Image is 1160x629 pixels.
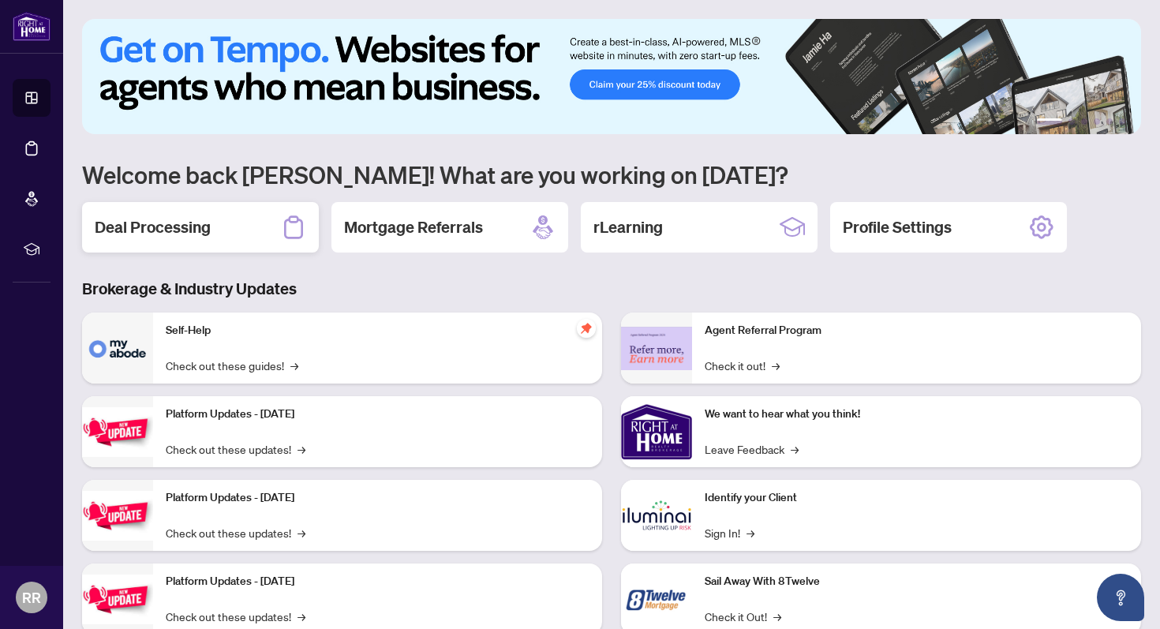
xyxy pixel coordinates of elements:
[166,322,589,339] p: Self-Help
[772,357,780,374] span: →
[747,524,754,541] span: →
[1037,118,1062,125] button: 1
[705,322,1128,339] p: Agent Referral Program
[593,216,663,238] h2: rLearning
[166,489,589,507] p: Platform Updates - [DATE]
[705,406,1128,423] p: We want to hear what you think!
[1081,118,1087,125] button: 3
[1094,118,1100,125] button: 4
[82,491,153,541] img: Platform Updates - July 8, 2025
[166,440,305,458] a: Check out these updates!→
[166,357,298,374] a: Check out these guides!→
[297,524,305,541] span: →
[705,608,781,625] a: Check it Out!→
[577,319,596,338] span: pushpin
[705,357,780,374] a: Check it out!→
[843,216,952,238] h2: Profile Settings
[621,327,692,370] img: Agent Referral Program
[82,159,1141,189] h1: Welcome back [PERSON_NAME]! What are you working on [DATE]?
[22,586,41,608] span: RR
[297,440,305,458] span: →
[773,608,781,625] span: →
[82,407,153,457] img: Platform Updates - July 21, 2025
[705,489,1128,507] p: Identify your Client
[13,12,51,41] img: logo
[166,406,589,423] p: Platform Updates - [DATE]
[1119,118,1125,125] button: 6
[1068,118,1075,125] button: 2
[705,440,799,458] a: Leave Feedback→
[344,216,483,238] h2: Mortgage Referrals
[82,278,1141,300] h3: Brokerage & Industry Updates
[95,216,211,238] h2: Deal Processing
[297,608,305,625] span: →
[705,573,1128,590] p: Sail Away With 8Twelve
[705,524,754,541] a: Sign In!→
[82,313,153,384] img: Self-Help
[621,480,692,551] img: Identify your Client
[166,608,305,625] a: Check out these updates!→
[621,396,692,467] img: We want to hear what you think!
[166,524,305,541] a: Check out these updates!→
[1106,118,1113,125] button: 5
[82,575,153,624] img: Platform Updates - June 23, 2025
[1097,574,1144,621] button: Open asap
[290,357,298,374] span: →
[82,19,1141,134] img: Slide 0
[166,573,589,590] p: Platform Updates - [DATE]
[791,440,799,458] span: →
